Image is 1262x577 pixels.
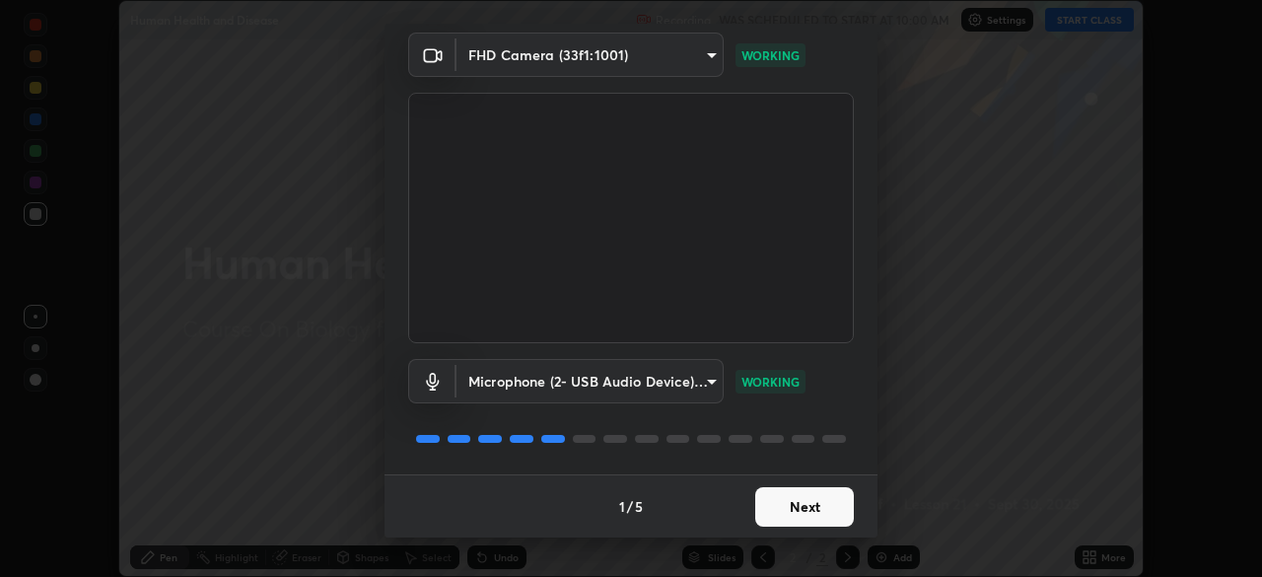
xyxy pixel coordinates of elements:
div: FHD Camera (33f1:1001) [456,359,724,403]
h4: 5 [635,496,643,517]
button: Next [755,487,854,527]
h4: / [627,496,633,517]
div: FHD Camera (33f1:1001) [456,33,724,77]
p: WORKING [741,373,800,391]
p: WORKING [741,46,800,64]
h4: 1 [619,496,625,517]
